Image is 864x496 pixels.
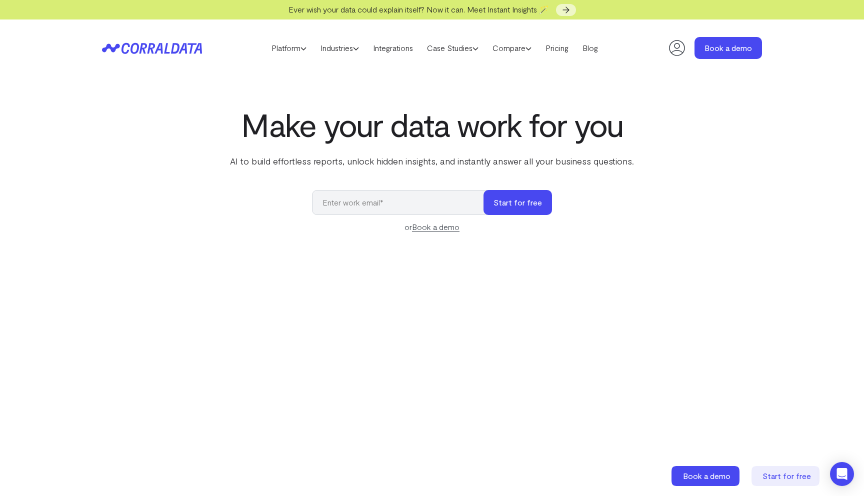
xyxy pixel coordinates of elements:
a: Book a demo [694,37,762,59]
span: Start for free [762,471,811,480]
button: Start for free [483,190,552,215]
a: Start for free [751,466,821,486]
a: Pricing [538,40,575,55]
a: Case Studies [420,40,485,55]
h1: Make your data work for you [228,106,636,142]
a: Blog [575,40,605,55]
a: Book a demo [671,466,741,486]
p: AI to build effortless reports, unlock hidden insights, and instantly answer all your business qu... [228,154,636,167]
input: Enter work email* [312,190,493,215]
div: or [312,221,552,233]
a: Integrations [366,40,420,55]
span: Ever wish your data could explain itself? Now it can. Meet Instant Insights 🪄 [288,4,549,14]
div: Open Intercom Messenger [830,462,854,486]
a: Compare [485,40,538,55]
a: Industries [313,40,366,55]
span: Book a demo [683,471,730,480]
a: Platform [264,40,313,55]
a: Book a demo [412,222,459,232]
